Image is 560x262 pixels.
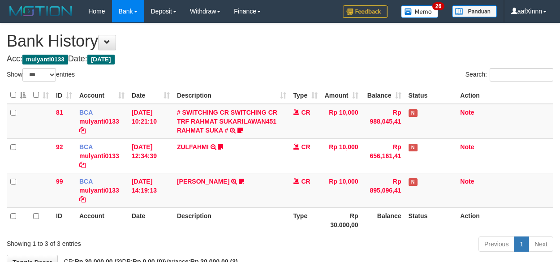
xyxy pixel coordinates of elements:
[405,86,457,104] th: Status
[432,2,444,10] span: 26
[362,138,405,173] td: Rp 656,161,41
[321,173,362,207] td: Rp 10,000
[22,55,68,64] span: mulyanti0133
[514,236,529,252] a: 1
[465,68,553,82] label: Search:
[173,86,290,104] th: Description: activate to sort column ascending
[79,178,93,185] span: BCA
[452,5,497,17] img: panduan.png
[362,86,405,104] th: Balance: activate to sort column ascending
[177,178,229,185] a: [PERSON_NAME]
[529,236,553,252] a: Next
[457,86,553,104] th: Action
[56,109,63,116] span: 81
[362,104,405,139] td: Rp 988,045,41
[321,138,362,173] td: Rp 10,000
[401,5,439,18] img: Button%20Memo.svg
[79,127,86,134] a: Copy mulyanti0133 to clipboard
[405,207,457,233] th: Status
[56,178,63,185] span: 99
[7,68,75,82] label: Show entries
[409,178,418,186] span: Has Note
[321,207,362,233] th: Rp 30.000,00
[79,196,86,203] a: Copy mulyanti0133 to clipboard
[321,104,362,139] td: Rp 10,000
[79,187,119,194] a: mulyanti0133
[457,207,553,233] th: Action
[290,207,321,233] th: Type
[301,143,310,150] span: CR
[7,32,553,50] h1: Bank History
[52,86,76,104] th: ID: activate to sort column ascending
[290,86,321,104] th: Type: activate to sort column ascending
[56,143,63,150] span: 92
[128,173,173,207] td: [DATE] 14:19:13
[362,207,405,233] th: Balance
[128,86,173,104] th: Date: activate to sort column ascending
[343,5,388,18] img: Feedback.jpg
[478,236,514,252] a: Previous
[79,109,93,116] span: BCA
[460,178,474,185] a: Note
[362,173,405,207] td: Rp 895,096,41
[460,143,474,150] a: Note
[7,86,30,104] th: : activate to sort column descending
[301,109,310,116] span: CR
[128,104,173,139] td: [DATE] 10:21:10
[79,118,119,125] a: mulyanti0133
[79,161,86,168] a: Copy mulyanti0133 to clipboard
[79,152,119,159] a: mulyanti0133
[409,109,418,117] span: Has Note
[177,143,209,150] a: ZULFAHMI
[177,109,277,134] a: # SWITCHING CR SWITCHING CR TRF RAHMAT SUKARILAWAN451 RAHMAT SUKA #
[22,68,56,82] select: Showentries
[409,144,418,151] span: Has Note
[460,109,474,116] a: Note
[79,143,93,150] span: BCA
[76,86,128,104] th: Account: activate to sort column ascending
[128,207,173,233] th: Date
[87,55,115,64] span: [DATE]
[76,207,128,233] th: Account
[52,207,76,233] th: ID
[128,138,173,173] td: [DATE] 12:34:39
[490,68,553,82] input: Search:
[30,86,52,104] th: : activate to sort column ascending
[173,207,290,233] th: Description
[7,4,75,18] img: MOTION_logo.png
[7,55,553,64] h4: Acc: Date:
[7,236,227,248] div: Showing 1 to 3 of 3 entries
[301,178,310,185] span: CR
[321,86,362,104] th: Amount: activate to sort column ascending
